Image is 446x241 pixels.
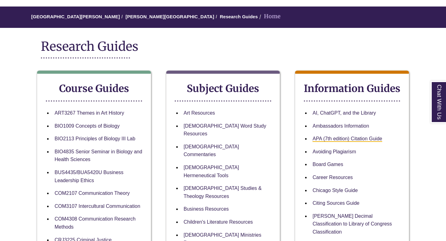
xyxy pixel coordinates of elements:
a: Children's Literature Resources [184,219,253,225]
a: Business Resources [184,206,229,212]
a: Career Resources [313,175,353,180]
a: BUS4435/BUA5420U Business Leadership Ethics [55,170,123,183]
a: Ambassadors Information [313,123,369,129]
a: [GEOGRAPHIC_DATA][PERSON_NAME] [31,14,120,19]
a: Research Guides [220,14,258,19]
a: BIO1009 Concepts of Biology [55,123,120,129]
a: Chicago Style Guide [313,188,358,193]
a: [DEMOGRAPHIC_DATA] Hermeneutical Tools [184,165,239,178]
a: BIO4835 Senior Seminar in Biology and Health Sciences [55,149,142,162]
a: [PERSON_NAME] Decimal Classification to Library of Congress Classification [313,213,392,234]
a: [PERSON_NAME][GEOGRAPHIC_DATA] [125,14,214,19]
li: Home [258,12,281,21]
a: [DEMOGRAPHIC_DATA] Commentaries [184,144,239,157]
strong: Information Guides [304,82,400,95]
a: AI, ChatGPT, and the Library [313,110,376,116]
span: Research Guides [41,39,138,54]
a: ART3267 Themes in Art History [55,110,124,116]
a: APA (7th edition) Citation Guide [313,136,382,142]
a: COM2107 Communication Theory [55,191,129,196]
a: Citing Sources Guide [313,200,359,206]
a: Board Games [313,162,343,167]
a: [DEMOGRAPHIC_DATA] Word Study Resources [184,123,266,137]
a: Avoiding Plagiarism [313,149,356,154]
strong: Course Guides [59,82,129,95]
a: Art Resources [184,110,215,116]
a: BIO2113 Principles of Biology III Lab [55,136,135,141]
strong: Subject Guides [187,82,259,95]
a: [DEMOGRAPHIC_DATA] Studies & Theology Resources [184,186,262,199]
a: COM3107 Intercultural Communication [55,204,140,209]
a: COM4308 Communication Research Methods [55,216,135,230]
